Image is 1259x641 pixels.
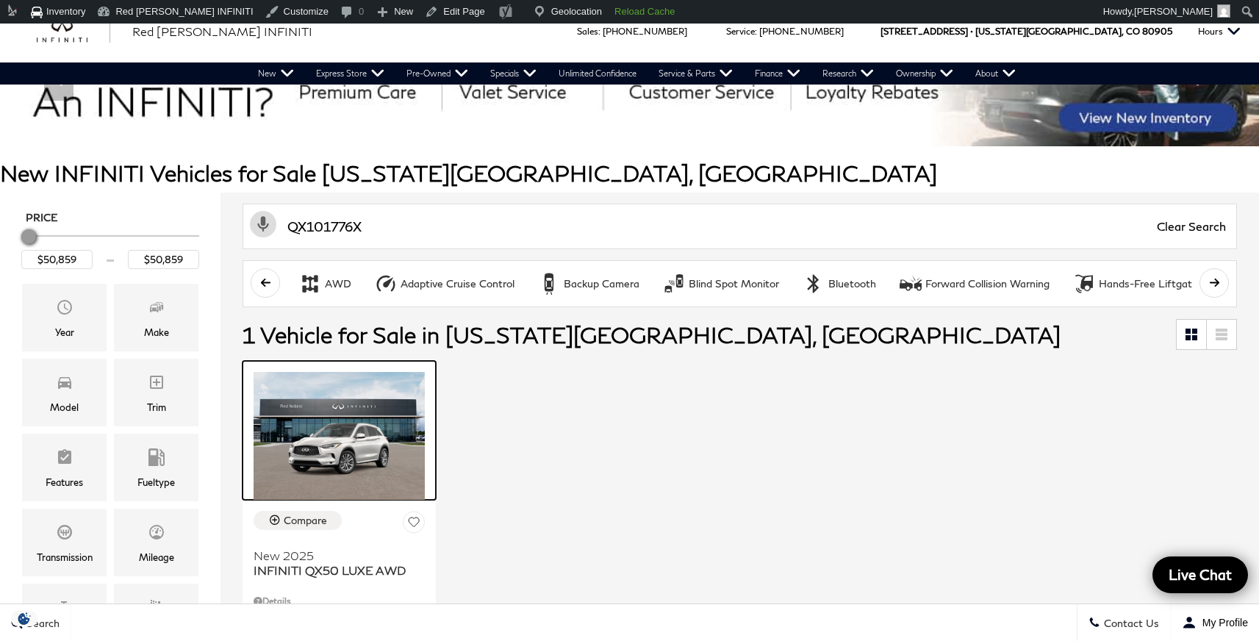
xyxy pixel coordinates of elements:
input: Search Inventory [243,204,1237,249]
button: Adaptive Cruise ControlAdaptive Cruise Control [367,268,523,299]
div: Trim [147,399,166,415]
div: Backup Camera [538,273,560,295]
span: Service [726,26,755,37]
div: MakeMake [114,284,198,351]
span: : [598,26,600,37]
span: : [755,26,757,37]
input: Maximum [128,250,199,269]
span: My Profile [1197,617,1248,629]
button: Forward Collision WarningForward Collision Warning [892,268,1058,299]
span: [PERSON_NAME] [1134,6,1213,17]
svg: Click to toggle on voice search [250,211,276,237]
a: Ownership [885,62,964,85]
div: Bluetooth [803,273,825,295]
div: MileageMileage [114,509,198,576]
button: Backup CameraBackup Camera [530,268,648,299]
a: [PHONE_NUMBER] [759,26,844,37]
a: Unlimited Confidence [548,62,648,85]
span: Go to slide 6 [653,119,668,134]
button: Hands-Free LiftgateHands-Free Liftgate [1065,268,1206,299]
a: Red [PERSON_NAME] INFINITI [132,23,312,40]
span: Make [148,295,165,324]
span: Transmission [56,520,73,549]
button: Blind Spot MonitorBlind Spot Monitor [655,268,787,299]
div: Hands-Free Liftgate [1099,277,1198,290]
a: New 2025INFINITI QX50 LUXE AWD [254,539,425,578]
div: Make [144,324,169,340]
div: Bluetooth [828,277,876,290]
button: AWDAWD [291,268,359,299]
div: Model [50,399,79,415]
strong: Reload Cache [614,6,675,17]
button: BluetoothBluetooth [795,268,884,299]
img: INFINITI [37,20,110,43]
span: Clear Search [1149,204,1233,248]
span: Features [56,445,73,474]
button: Compare Vehicle [254,511,342,530]
div: Blind Spot Monitor [689,277,779,290]
img: 2025 INFINITI QX50 LUXE AWD [254,372,425,500]
div: AWD [299,273,321,295]
div: Adaptive Cruise Control [401,277,514,290]
section: Click to Open Cookie Consent Modal [7,611,41,626]
nav: Main Navigation [247,62,1027,85]
div: Transmission [37,549,93,565]
a: infiniti [37,20,110,43]
button: Save Vehicle [403,511,425,538]
div: ModelModel [22,359,107,426]
div: Compare [284,514,327,527]
span: Go to slide 1 [550,119,565,134]
span: Go to slide 5 [633,119,648,134]
a: Service & Parts [648,62,744,85]
span: New 2025 [254,548,414,563]
span: Engine [56,595,73,624]
span: Mileage [148,520,165,549]
span: Contact Us [1100,617,1159,629]
div: Maximum Price [21,229,36,244]
input: Minimum [21,250,93,269]
button: Open user profile menu [1171,604,1259,641]
a: Specials [479,62,548,85]
span: Search [23,617,60,629]
span: Go to slide 8 [695,119,709,134]
span: Trim [148,370,165,399]
div: YearYear [22,284,107,351]
span: 1 Vehicle for Sale in [US_STATE][GEOGRAPHIC_DATA], [GEOGRAPHIC_DATA] [243,321,1061,348]
div: Forward Collision Warning [900,273,922,295]
a: Pre-Owned [395,62,479,85]
span: Live Chat [1161,565,1239,584]
a: About [964,62,1027,85]
a: Research [811,62,885,85]
div: AWD [325,277,351,290]
button: scroll left [251,268,280,298]
span: INFINITI QX50 LUXE AWD [254,563,414,578]
div: Pricing Details - INFINITI QX50 LUXE AWD [254,595,425,608]
a: New [247,62,305,85]
h5: Price [26,211,195,224]
div: Hands-Free Liftgate [1073,273,1095,295]
div: Forward Collision Warning [925,277,1050,290]
div: Mileage [139,549,174,565]
div: TransmissionTransmission [22,509,107,576]
img: Opt-Out Icon [7,611,41,626]
span: Color [148,595,165,624]
button: scroll right [1199,268,1229,298]
div: Backup Camera [564,277,639,290]
a: [PHONE_NUMBER] [603,26,687,37]
span: Go to slide 4 [612,119,627,134]
span: Red [PERSON_NAME] INFINITI [132,24,312,38]
span: Go to slide 2 [571,119,586,134]
span: Sales [577,26,598,37]
div: Price [21,224,199,269]
a: [STREET_ADDRESS] • [US_STATE][GEOGRAPHIC_DATA], CO 80905 [880,26,1172,37]
a: Live Chat [1152,556,1248,593]
a: Express Store [305,62,395,85]
div: Features [46,474,83,490]
div: Adaptive Cruise Control [375,273,397,295]
div: TrimTrim [114,359,198,426]
div: Blind Spot Monitor [663,273,685,295]
a: Finance [744,62,811,85]
span: Go to slide 7 [674,119,689,134]
span: Fueltype [148,445,165,474]
div: Year [55,324,74,340]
